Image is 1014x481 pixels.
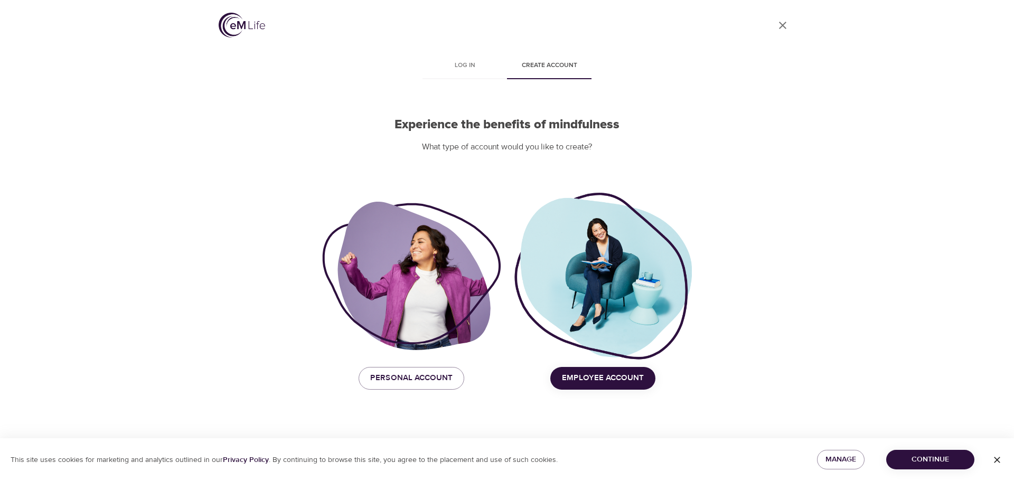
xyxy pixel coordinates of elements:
[825,453,856,466] span: Manage
[817,450,865,469] button: Manage
[770,13,795,38] a: close
[223,455,269,465] a: Privacy Policy
[513,60,585,71] span: Create account
[370,371,453,385] span: Personal Account
[322,117,692,133] h2: Experience the benefits of mindfulness
[322,141,692,153] p: What type of account would you like to create?
[886,450,974,469] button: Continue
[562,371,644,385] span: Employee Account
[550,367,655,389] button: Employee Account
[895,453,966,466] span: Continue
[429,60,501,71] span: Log in
[219,13,265,37] img: logo
[359,367,464,389] button: Personal Account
